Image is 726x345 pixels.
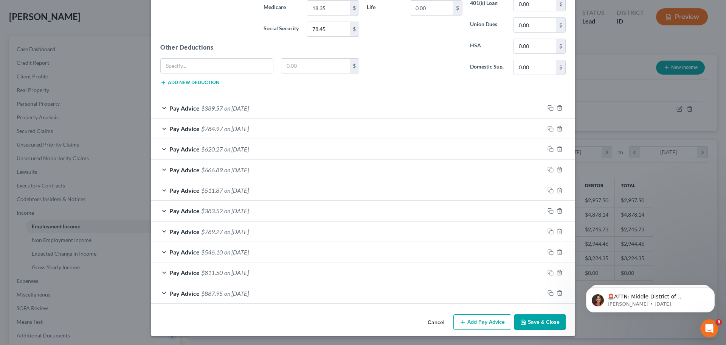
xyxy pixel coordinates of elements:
[281,59,350,73] input: 0.00
[700,319,718,337] iframe: Intercom live chat
[466,39,509,54] label: HSA
[466,17,509,33] label: Union Dues
[201,269,223,276] span: $811.50
[556,39,565,53] div: $
[201,207,223,214] span: $383.52
[453,1,462,15] div: $
[169,145,200,153] span: Pay Advice
[363,0,406,16] label: Life
[513,60,556,75] input: 0.00
[350,1,359,15] div: $
[201,248,223,256] span: $546.10
[556,18,565,32] div: $
[513,39,556,53] input: 0.00
[513,18,556,32] input: 0.00
[224,105,249,112] span: on [DATE]
[169,228,200,235] span: Pay Advice
[201,166,223,173] span: $666.89
[161,59,273,73] input: Specify...
[422,315,450,330] button: Cancel
[466,60,509,75] label: Domestic Sup.
[260,0,303,16] label: Medicare
[224,125,249,132] span: on [DATE]
[556,60,565,75] div: $
[201,187,223,194] span: $511.87
[453,314,511,330] button: Add Pay Advice
[201,145,223,153] span: $620.27
[224,207,249,214] span: on [DATE]
[224,166,249,173] span: on [DATE]
[514,314,566,330] button: Save & Close
[33,29,130,36] p: Message from Katie, sent 4w ago
[224,290,249,297] span: on [DATE]
[169,269,200,276] span: Pay Advice
[307,1,350,15] input: 0.00
[224,248,249,256] span: on [DATE]
[201,125,223,132] span: $784.97
[410,1,453,15] input: 0.00
[169,187,200,194] span: Pay Advice
[169,166,200,173] span: Pay Advice
[201,105,223,112] span: $389.57
[350,59,359,73] div: $
[224,145,249,153] span: on [DATE]
[169,290,200,297] span: Pay Advice
[307,22,350,36] input: 0.00
[224,228,249,235] span: on [DATE]
[169,248,200,256] span: Pay Advice
[169,125,200,132] span: Pay Advice
[716,319,722,325] span: 8
[575,272,726,325] iframe: Intercom notifications message
[224,187,249,194] span: on [DATE]
[160,43,359,52] h5: Other Deductions
[350,22,359,36] div: $
[33,22,128,88] span: 🚨ATTN: Middle District of [US_STATE] The court has added a new Credit Counseling Field that we ne...
[169,105,200,112] span: Pay Advice
[224,269,249,276] span: on [DATE]
[201,290,223,297] span: $887.95
[201,228,223,235] span: $769.27
[169,207,200,214] span: Pay Advice
[160,80,219,86] button: Add new deduction
[260,22,303,37] label: Social Security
